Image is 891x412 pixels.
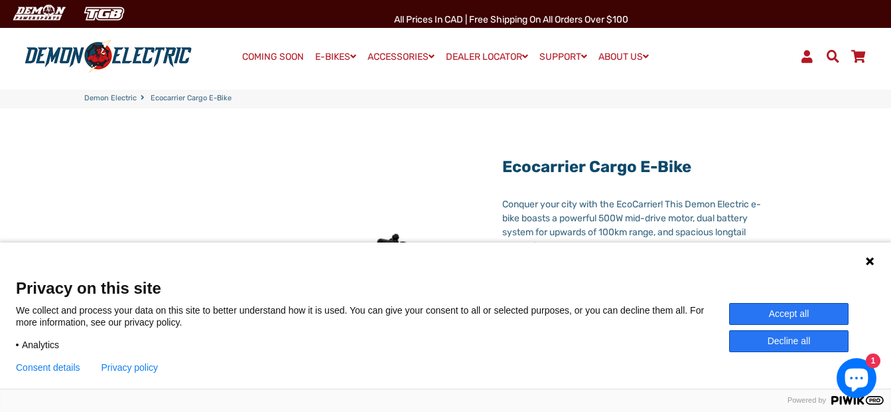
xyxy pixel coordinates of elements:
span: Privacy on this site [16,278,875,298]
span: Powered by [782,396,831,405]
span: All Prices in CAD | Free shipping on all orders over $100 [394,14,628,25]
a: ABOUT US [594,47,653,66]
a: COMING SOON [238,48,308,66]
a: Demon Electric [84,93,137,104]
span: Ecocarrier Cargo E-Bike [151,93,232,104]
a: ACCESSORIES [363,47,439,66]
a: Privacy policy [102,362,159,373]
img: Demon Electric logo [20,39,196,74]
img: TGB Canada [77,3,131,25]
a: Ecocarrier Cargo E-Bike [502,157,691,176]
span: Analytics [22,339,59,351]
p: We collect and process your data on this site to better understand how it is used. You can give y... [16,304,729,328]
button: Decline all [729,330,849,352]
div: Conquer your city with the EcoCarrier! This Demon Electric e-bike boasts a powerful 500W mid-driv... [502,197,767,281]
button: Accept all [729,303,849,325]
inbox-online-store-chat: Shopify online store chat [833,358,880,401]
button: Consent details [16,362,80,373]
a: DEALER LOCATOR [441,47,533,66]
a: E-BIKES [310,47,361,66]
img: Demon Electric [7,3,70,25]
a: SUPPORT [535,47,592,66]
